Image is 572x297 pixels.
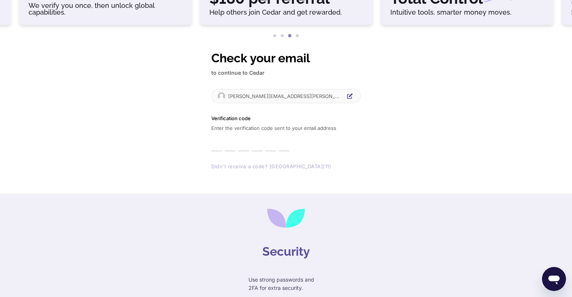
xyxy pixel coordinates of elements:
[294,32,301,40] button: 4
[279,134,289,151] input: Digit 6
[252,134,262,151] input: Digit 4
[542,267,566,291] iframe: Button to launch messaging window
[238,134,249,151] input: Digit 3
[271,32,278,40] button: 1
[228,93,342,99] p: [PERSON_NAME][EMAIL_ADDRESS][PERSON_NAME][DOMAIN_NAME]
[248,276,324,292] p: Use strong passwords and 2FA for extra security.
[390,9,544,16] h6: Intuitive tools, smarter money moves.
[262,243,310,261] h4: Security
[209,9,363,16] h6: Help others join Cedar and get rewarded.
[278,32,286,40] button: 2
[29,2,182,16] h6: We verify you once, then unlock global capabilities.
[211,69,361,77] p: to continue to Cedar
[211,125,361,131] p: Enter the verification code sent to your email address
[211,115,361,122] p: Verification code
[225,134,235,151] input: Digit 2
[211,134,222,151] input: Enter verification code. Digit 1
[265,134,276,151] input: Digit 5
[286,32,294,40] button: 3
[345,92,354,101] button: Edit
[211,49,361,67] h1: Check your email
